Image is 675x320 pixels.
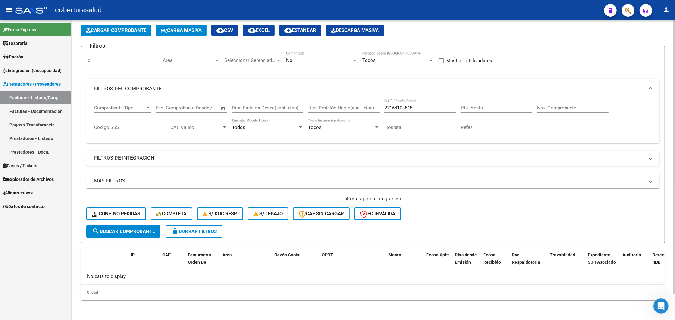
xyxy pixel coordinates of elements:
span: Comprobante Tipo [94,105,145,111]
mat-icon: cloud_download [248,26,256,34]
button: S/ Doc Resp. [197,207,243,220]
button: FC Inválida [354,207,401,220]
span: Prestadores / Proveedores [3,81,61,88]
span: Explorador de Archivos [3,176,54,183]
span: Padrón [3,53,23,60]
span: - coberturasalud [50,3,102,17]
datatable-header-cell: Area [220,248,263,276]
h3: Filtros [86,41,108,50]
span: No [286,58,292,63]
button: Estandar [279,25,321,36]
datatable-header-cell: Trazabilidad [547,248,585,276]
mat-icon: search [92,227,100,235]
iframe: Intercom live chat [653,298,669,314]
span: Buscar Comprobante [92,229,155,234]
span: CSV [216,28,233,33]
span: Carga Masiva [161,28,202,33]
span: FC Inválida [360,211,395,217]
button: Completa [151,207,192,220]
mat-panel-title: FILTROS DEL COMPROBANTE [94,85,644,92]
span: Cargar Comprobante [86,28,146,33]
button: Cargar Comprobante [81,25,151,36]
span: Estandar [284,28,316,33]
datatable-header-cell: Fecha Cpbt [424,248,452,276]
mat-expansion-panel-header: FILTROS DE INTEGRACION [86,151,659,166]
datatable-header-cell: Doc Respaldatoria [509,248,547,276]
datatable-header-cell: ID [128,248,160,276]
button: Buscar Comprobante [86,225,160,238]
span: S/ legajo [253,211,283,217]
mat-icon: menu [5,6,13,14]
span: Fecha Recibido [483,252,501,265]
datatable-header-cell: Fecha Recibido [481,248,509,276]
button: Descarga Masiva [326,25,384,36]
button: Open calendar [220,105,227,112]
mat-panel-title: MAS FILTROS [94,177,644,184]
span: CAE Válido [170,125,222,130]
button: Carga Masiva [156,25,207,36]
div: 0 total [81,285,665,300]
span: Auditoria [622,252,641,257]
span: Conf. no pedidas [92,211,140,217]
span: CAE SIN CARGAR [299,211,344,217]
mat-expansion-panel-header: MAS FILTROS [86,173,659,188]
span: Datos de contacto [3,203,45,210]
mat-panel-title: FILTROS DE INTEGRACION [94,155,644,162]
button: CSV [211,25,238,36]
span: Monto [388,252,401,257]
span: Tesorería [3,40,28,47]
span: S/ Doc Resp. [203,211,238,217]
h4: - filtros rápidos Integración - [86,195,659,202]
span: Completa [156,211,187,217]
datatable-header-cell: Facturado x Orden De [185,248,220,276]
span: Descarga Masiva [331,28,379,33]
span: Trazabilidad [550,252,575,257]
datatable-header-cell: Auditoria [620,248,650,276]
button: S/ legajo [248,207,288,220]
span: Razón Social [274,252,301,257]
span: Area [163,58,214,63]
span: Instructivos [3,189,33,196]
span: Area [222,252,232,257]
div: FILTROS DEL COMPROBANTE [86,99,659,143]
span: Retencion IIBB [653,252,673,265]
input: Start date [156,105,176,111]
span: Fecha Cpbt [426,252,449,257]
span: EXCEL [248,28,270,33]
button: Conf. no pedidas [86,207,146,220]
span: Todos [232,125,245,130]
span: Mostrar totalizadores [446,57,492,65]
span: Integración (discapacidad) [3,67,62,74]
mat-icon: cloud_download [216,26,224,34]
span: Todos [308,125,322,130]
span: Casos / Tickets [3,162,37,169]
input: End date [182,105,213,111]
datatable-header-cell: CAE [160,248,185,276]
span: Facturado x Orden De [188,252,211,265]
datatable-header-cell: CPBT [319,248,386,276]
span: Expediente SUR Asociado [588,252,616,265]
span: Todos [362,58,376,63]
datatable-header-cell: Días desde Emisión [452,248,481,276]
span: CPBT [322,252,333,257]
span: CAE [162,252,171,257]
app-download-masive: Descarga masiva de comprobantes (adjuntos) [326,25,384,36]
button: CAE SIN CARGAR [293,207,350,220]
div: No data to display [81,268,665,284]
mat-icon: delete [171,227,179,235]
button: Borrar Filtros [166,225,222,238]
datatable-header-cell: Expediente SUR Asociado [585,248,620,276]
mat-icon: cloud_download [284,26,292,34]
span: Doc Respaldatoria [512,252,540,265]
span: Seleccionar Gerenciador [224,58,276,63]
button: EXCEL [243,25,275,36]
mat-expansion-panel-header: FILTROS DEL COMPROBANTE [86,79,659,99]
datatable-header-cell: Monto [386,248,424,276]
span: Firma Express [3,26,36,33]
mat-icon: person [662,6,670,14]
span: Días desde Emisión [455,252,477,265]
span: Borrar Filtros [171,229,217,234]
span: ID [131,252,135,257]
datatable-header-cell: Razón Social [272,248,319,276]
